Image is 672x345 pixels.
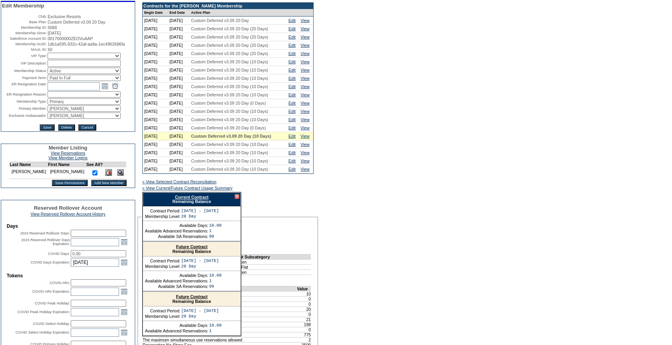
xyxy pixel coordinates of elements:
td: [DATE] [168,58,189,66]
td: 0 [297,301,311,306]
span: Reserved Rollover Account [34,205,102,211]
td: 10.00 [209,323,222,328]
a: View [301,26,310,31]
a: View Member Logins [48,155,87,160]
div: Remaining Balance [143,292,241,306]
a: Edit [288,134,296,138]
td: Available Days: [145,323,208,328]
td: 20 [297,306,311,312]
span: 5088 [48,25,57,30]
td: [DATE] [143,50,168,58]
td: [DATE] [168,25,189,33]
span: Custom Deferred v3.09 20 Day (20 Days) [191,51,268,56]
td: [DATE] [143,25,168,33]
td: 10.00 [209,273,222,278]
td: Membership Status: [2,68,47,74]
td: VIP Description: [2,60,47,67]
td: [DATE] [168,140,189,149]
td: Membership Since: [2,31,47,35]
input: Add New Member [91,180,127,186]
a: Open the calendar popup. [120,258,129,267]
span: 50 [48,47,52,52]
td: Available Advanced Reservations: [145,328,208,333]
td: [PERSON_NAME] [48,167,86,179]
td: [DATE] - [DATE] [181,258,219,263]
td: 0 [297,312,311,317]
a: View [301,159,310,163]
a: Edit [288,84,296,89]
td: [DATE] [143,165,168,173]
td: 21 [297,317,311,322]
td: [DATE] [168,157,189,165]
a: View [301,92,310,97]
td: Begin Date [143,9,168,17]
a: Edit [288,43,296,48]
td: Available Advanced Reservations: [145,279,208,283]
a: Edit [288,117,296,122]
td: 20 Day [181,314,219,319]
td: [DATE] [168,17,189,25]
input: Delete [58,124,75,131]
td: Payment Term: [2,75,47,81]
a: Future Contract [176,244,207,249]
td: [DATE] [168,83,189,91]
td: [DATE] [143,116,168,124]
td: [DATE] [143,124,168,132]
span: Member Listing [49,145,88,151]
a: Open the calendar popup. [120,287,129,296]
span: [DATE] [48,31,61,35]
td: Salesforce Account ID: [2,36,47,41]
label: COVID Select Holiday: [33,322,70,326]
a: View [301,117,310,122]
input: Save [40,124,54,131]
td: [DATE] [168,41,189,50]
label: COVID Peak Holiday Expiration: [17,310,70,314]
span: Custom Deferred v3.09 20 Day (10 Days) [191,142,268,147]
span: Custom Deferred v3.09 20 Day [191,18,249,23]
td: Contracts for the [PERSON_NAME] Membership [143,3,313,9]
td: 10 [297,291,311,296]
td: Contract Period: [145,258,180,263]
td: 99 [209,284,222,289]
td: 0 [297,327,311,332]
td: [DATE] [168,50,189,58]
td: [DATE] [168,116,189,124]
a: Current Contract [175,195,208,199]
td: [DATE] [168,149,189,157]
a: Edit [288,150,296,155]
a: Future Contract [176,294,207,299]
td: Holiday Token [220,269,311,275]
a: Edit [288,35,296,39]
span: 0017000000ZEOVuAAP [48,36,93,41]
a: Edit [288,59,296,64]
td: [DATE] [143,74,168,83]
span: Exclusive Resorts [48,14,81,19]
a: » View Current/Future Contract Usage Summary [142,186,233,190]
a: View [301,68,310,72]
td: Tokens [7,273,129,279]
td: [DATE] [143,66,168,74]
td: Primary Member: [2,105,47,112]
a: View [301,142,310,147]
td: MAUL ID: [2,47,47,52]
td: [DATE] - [DATE] [181,308,219,313]
td: [DATE] [143,17,168,25]
td: [DATE] [168,33,189,41]
a: Edit [288,68,296,72]
td: Available SA Reservations: [145,234,208,239]
a: View Reserved Rollover Account History [31,212,106,216]
td: 1 [209,229,222,233]
div: Remaining Balance [143,242,241,256]
a: View [301,59,310,64]
td: ER Resignation Reason: [2,91,47,98]
a: View [301,125,310,130]
td: Available Days: [145,223,208,228]
img: View Dashboard [117,169,124,176]
td: [DATE] [143,33,168,41]
td: Available Days: [145,273,208,278]
td: [DATE] [168,74,189,83]
td: [DATE] [143,157,168,165]
a: Edit [288,92,296,97]
input: Save Permissions [52,180,88,186]
a: View [301,84,310,89]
